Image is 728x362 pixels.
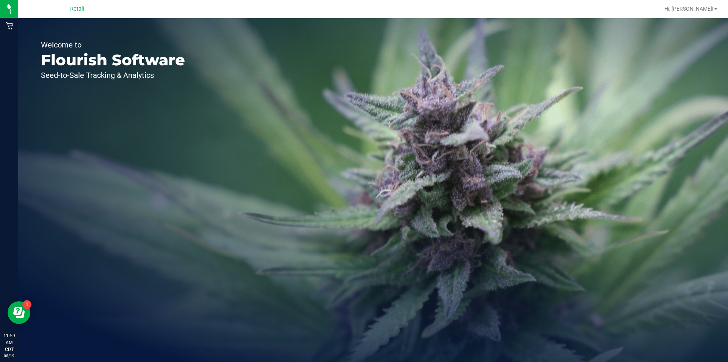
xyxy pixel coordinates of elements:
p: Welcome to [41,41,185,49]
p: 11:59 AM CDT [3,332,15,353]
p: 08/19 [3,353,15,359]
p: Seed-to-Sale Tracking & Analytics [41,71,185,79]
iframe: Resource center unread badge [22,300,31,309]
p: Flourish Software [41,52,185,68]
iframe: Resource center [8,301,30,324]
span: Retail [70,6,85,12]
inline-svg: Retail [6,22,13,30]
span: Hi, [PERSON_NAME]! [664,6,714,12]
